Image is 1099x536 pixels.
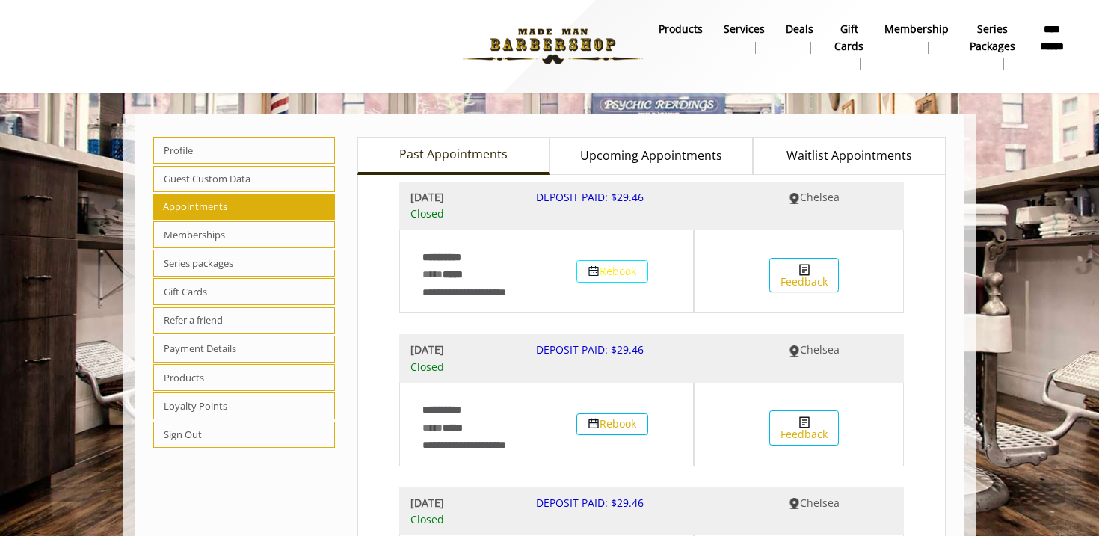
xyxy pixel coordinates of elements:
[588,265,600,277] img: Rebook
[153,194,335,220] span: Appointments
[648,19,713,58] a: Productsproducts
[153,250,335,277] span: Series packages
[786,21,813,37] b: Deals
[576,413,648,435] button: Rebook
[884,21,949,37] b: Membership
[800,190,840,204] span: Chelsea
[536,342,644,357] span: DEPOSIT PAID: $29.46
[769,258,839,293] button: Feedback
[153,221,335,248] span: Memberships
[536,190,644,204] span: DEPOSIT PAID: $29.46
[410,206,514,222] span: Closed
[789,345,800,357] img: Chelsea
[713,19,775,58] a: ServicesServices
[410,359,514,375] span: Closed
[153,422,335,449] span: Sign Out
[874,19,959,58] a: MembershipMembership
[450,5,656,87] img: Made Man Barbershop logo
[769,410,839,446] button: Feedback
[800,342,840,357] span: Chelsea
[410,511,514,528] span: Closed
[399,145,508,164] span: Past Appointments
[789,193,800,204] img: Chelsea
[834,21,863,55] b: gift cards
[410,495,514,511] b: [DATE]
[153,278,335,305] span: Gift Cards
[799,416,810,428] img: Feedback
[786,147,912,166] span: Waitlist Appointments
[153,336,335,363] span: Payment Details
[410,189,514,206] b: [DATE]
[724,21,765,37] b: Services
[970,21,1015,55] b: Series packages
[800,496,840,510] span: Chelsea
[824,19,874,74] a: Gift cardsgift cards
[153,307,335,334] span: Refer a friend
[775,19,824,58] a: DealsDeals
[588,418,600,430] img: Rebook
[580,147,722,166] span: Upcoming Appointments
[536,496,644,510] span: DEPOSIT PAID: $29.46
[576,260,648,282] button: Rebook
[153,166,335,193] span: Guest Custom Data
[659,21,703,37] b: products
[789,498,800,509] img: Chelsea
[153,137,335,164] span: Profile
[153,392,335,419] span: Loyalty Points
[799,264,810,276] img: Feedback
[410,342,514,358] b: [DATE]
[959,19,1026,74] a: Series packagesSeries packages
[153,364,335,391] span: Products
